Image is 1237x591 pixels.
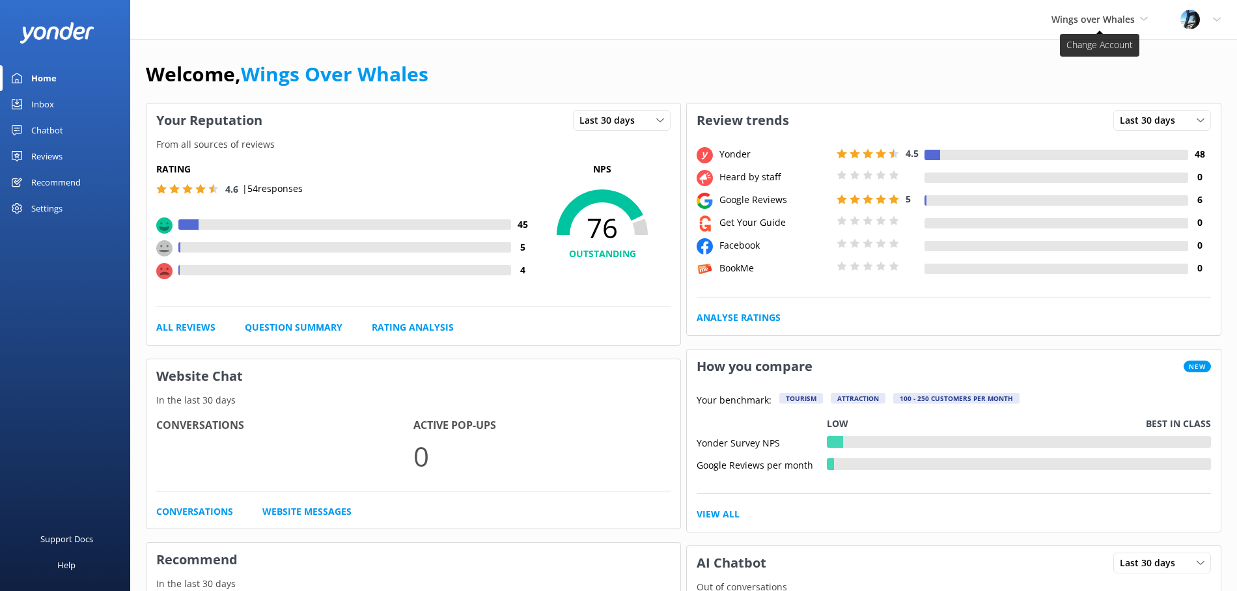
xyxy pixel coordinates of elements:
div: Google Reviews [716,193,833,207]
h4: OUTSTANDING [534,247,671,261]
p: Low [827,417,848,431]
h1: Welcome, [146,59,428,90]
div: Google Reviews per month [697,458,827,470]
p: In the last 30 days [146,393,680,407]
div: Settings [31,195,63,221]
h4: 0 [1188,261,1211,275]
h4: Active Pop-ups [413,417,671,434]
h4: Conversations [156,417,413,434]
h4: 6 [1188,193,1211,207]
a: Question Summary [245,320,342,335]
p: From all sources of reviews [146,137,680,152]
span: Last 30 days [579,113,643,128]
p: NPS [534,162,671,176]
p: | 54 responses [242,182,303,196]
h3: Review trends [687,103,799,137]
div: BookMe [716,261,833,275]
span: New [1184,361,1211,372]
div: Tourism [779,393,823,404]
a: Conversations [156,504,233,519]
h4: 5 [511,240,534,254]
h5: Rating [156,162,534,176]
h4: 4 [511,263,534,277]
a: Rating Analysis [372,320,454,335]
h3: How you compare [687,350,822,383]
div: Attraction [831,393,885,404]
p: In the last 30 days [146,577,680,591]
span: Last 30 days [1120,556,1183,570]
div: Yonder Survey NPS [697,436,827,448]
a: View All [697,507,740,521]
div: Heard by staff [716,170,833,184]
div: Facebook [716,238,833,253]
div: Help [57,552,76,578]
div: Inbox [31,91,54,117]
span: 4.6 [225,183,238,195]
div: Recommend [31,169,81,195]
span: 76 [534,212,671,244]
img: 145-1635463833.jpg [1180,10,1200,29]
h3: Website Chat [146,359,680,393]
h3: Your Reputation [146,103,272,137]
p: 0 [413,434,671,478]
img: yonder-white-logo.png [20,22,94,44]
div: Chatbot [31,117,63,143]
div: Get Your Guide [716,215,833,230]
h4: 48 [1188,147,1211,161]
h4: 0 [1188,215,1211,230]
span: 5 [906,193,911,205]
div: Reviews [31,143,63,169]
span: 4.5 [906,147,919,159]
a: Analyse Ratings [697,310,781,325]
p: Your benchmark: [697,393,771,409]
div: Yonder [716,147,833,161]
div: Support Docs [40,526,93,552]
div: 100 - 250 customers per month [893,393,1020,404]
p: Best in class [1146,417,1211,431]
a: Website Messages [262,504,352,519]
h4: 45 [511,217,534,232]
div: Home [31,65,57,91]
a: Wings Over Whales [241,61,428,87]
h3: AI Chatbot [687,546,776,580]
h4: 0 [1188,238,1211,253]
h3: Recommend [146,543,680,577]
a: All Reviews [156,320,215,335]
span: Last 30 days [1120,113,1183,128]
span: Wings over Whales [1051,13,1135,25]
h4: 0 [1188,170,1211,184]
